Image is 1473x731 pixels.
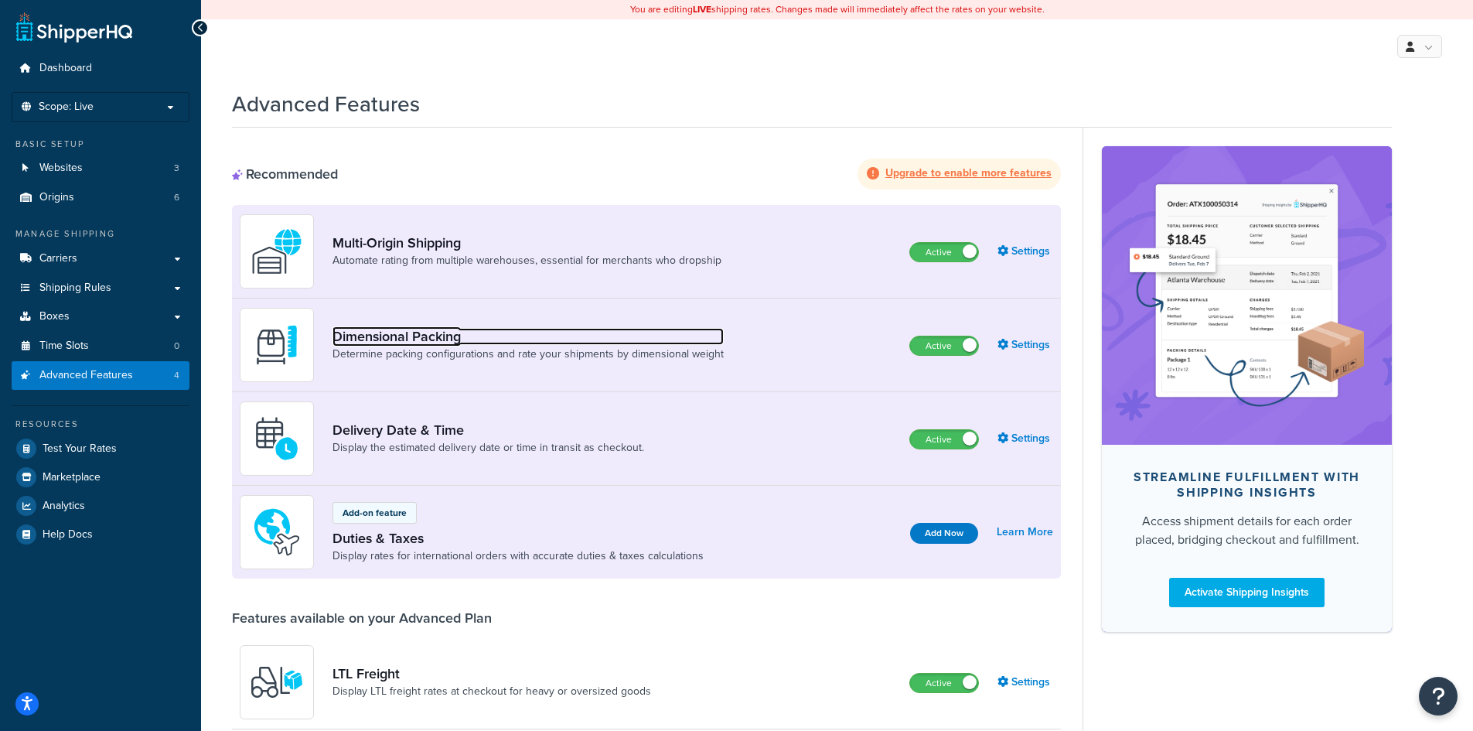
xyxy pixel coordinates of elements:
a: Dimensional Packing [332,328,724,345]
span: Websites [39,162,83,175]
div: Features available on your Advanced Plan [232,610,492,627]
span: Help Docs [43,528,93,541]
a: Websites3 [12,154,189,183]
a: Analytics [12,492,189,520]
span: 0 [174,340,179,353]
p: Add-on feature [343,506,407,520]
a: Marketplace [12,463,189,491]
img: icon-duo-feat-landed-cost-7136b061.png [250,505,304,559]
a: Shipping Rules [12,274,189,302]
span: 4 [174,369,179,382]
img: feature-image-si-e24932ea9b9fcd0ff835db86be1ff8d589347e8876e1638d903ea230a36726be.png [1125,169,1369,422]
span: Scope: Live [39,101,94,114]
span: Boxes [39,310,70,323]
img: WatD5o0RtDAAAAAElFTkSuQmCC [250,224,304,278]
span: 6 [174,191,179,204]
div: Access shipment details for each order placed, bridging checkout and fulfillment. [1127,512,1367,549]
img: y79ZsPf0fXUFUhFXDzUgf+ktZg5F2+ohG75+v3d2s1D9TjoU8PiyCIluIjV41seZevKCRuEjTPPOKHJsQcmKCXGdfprl3L4q7... [250,655,304,709]
a: Test Your Rates [12,435,189,463]
a: Carriers [12,244,189,273]
li: Origins [12,183,189,212]
a: Activate Shipping Insights [1169,578,1325,607]
label: Active [910,243,978,261]
a: Duties & Taxes [332,530,704,547]
label: Active [910,336,978,355]
a: Dashboard [12,54,189,83]
h1: Advanced Features [232,89,420,119]
a: Delivery Date & Time [332,422,644,439]
label: Active [910,430,978,449]
img: gfkeb5ejjkALwAAAABJRU5ErkJggg== [250,412,304,466]
a: Learn More [997,521,1053,543]
span: Time Slots [39,340,89,353]
a: Display rates for international orders with accurate duties & taxes calculations [332,548,704,564]
a: Automate rating from multiple warehouses, essential for merchants who dropship [332,253,721,268]
a: Time Slots0 [12,332,189,360]
button: Open Resource Center [1419,677,1458,716]
span: Advanced Features [39,369,133,382]
a: Settings [997,241,1053,262]
span: Origins [39,191,74,204]
a: Boxes [12,302,189,331]
img: DTVBYsAAAAAASUVORK5CYII= [250,318,304,372]
div: Recommended [232,166,338,183]
span: Shipping Rules [39,282,111,295]
button: Add Now [910,523,978,544]
a: Display the estimated delivery date or time in transit as checkout. [332,440,644,456]
span: Dashboard [39,62,92,75]
span: Marketplace [43,471,101,484]
span: 3 [174,162,179,175]
span: Analytics [43,500,85,513]
li: Websites [12,154,189,183]
div: Basic Setup [12,138,189,151]
div: Resources [12,418,189,431]
a: Determine packing configurations and rate your shipments by dimensional weight [332,347,724,362]
a: Display LTL freight rates at checkout for heavy or oversized goods [332,684,651,699]
span: Carriers [39,252,77,265]
li: Time Slots [12,332,189,360]
a: Help Docs [12,521,189,548]
label: Active [910,674,978,692]
div: Streamline Fulfillment with Shipping Insights [1127,470,1367,500]
li: Advanced Features [12,361,189,390]
a: LTL Freight [332,665,651,682]
a: Settings [997,671,1053,693]
b: LIVE [693,2,711,16]
strong: Upgrade to enable more features [885,165,1052,181]
a: Origins6 [12,183,189,212]
a: Multi-Origin Shipping [332,234,721,251]
div: Manage Shipping [12,227,189,241]
span: Test Your Rates [43,442,117,456]
a: Settings [997,334,1053,356]
a: Advanced Features4 [12,361,189,390]
a: Settings [997,428,1053,449]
